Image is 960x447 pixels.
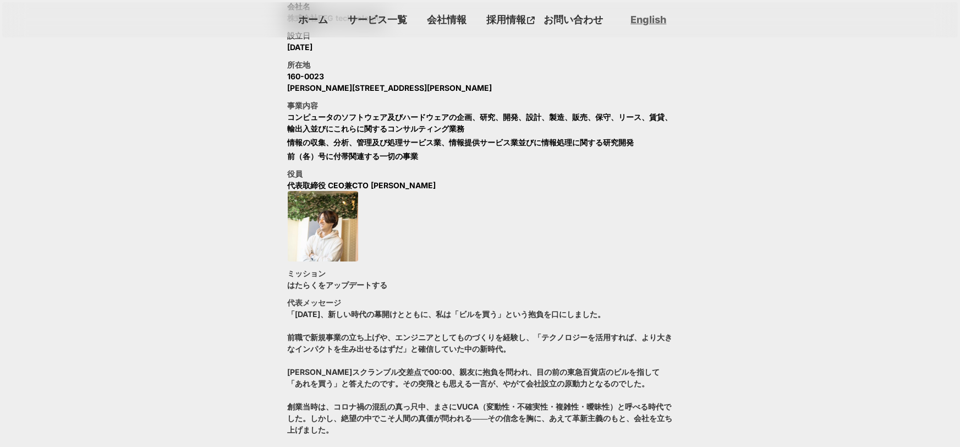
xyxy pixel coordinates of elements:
a: サービス一覧 [343,10,412,29]
h3: 代表メッセージ [288,297,342,308]
li: コンピュータのソフトウェア及びハードウェアの企画、研究、開発、設計、製造、販売、保守、リース、賃貸、輸出入並びにこれらに関するコンサルティング業務 [288,111,673,134]
h3: 所在地 [288,59,311,70]
p: 代表取締役 CEO兼CTO [PERSON_NAME] [288,179,436,191]
h3: ミッション [288,268,326,279]
a: 採用情報 [482,10,539,29]
li: 前（各）号に付帯関連する一切の事業 [288,150,419,162]
a: English [630,13,666,26]
a: 会社情報 [423,10,471,29]
li: 情報の収集、分析、管理及び処理サービス業、情報提供サービス業並びに情報処理に関する研究開発 [288,137,634,148]
p: はたらくをアップデートする [288,279,388,291]
p: 160-0023 [PERSON_NAME][STREET_ADDRESS][PERSON_NAME] [288,70,492,94]
p: 採用情報 [482,10,527,29]
a: お問い合わせ [539,10,607,29]
h3: 会社名 [288,1,311,12]
h3: 役員 [288,168,303,179]
p: [DATE] [288,41,313,53]
h3: 事業内容 [288,100,319,111]
a: ホーム [294,10,332,29]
